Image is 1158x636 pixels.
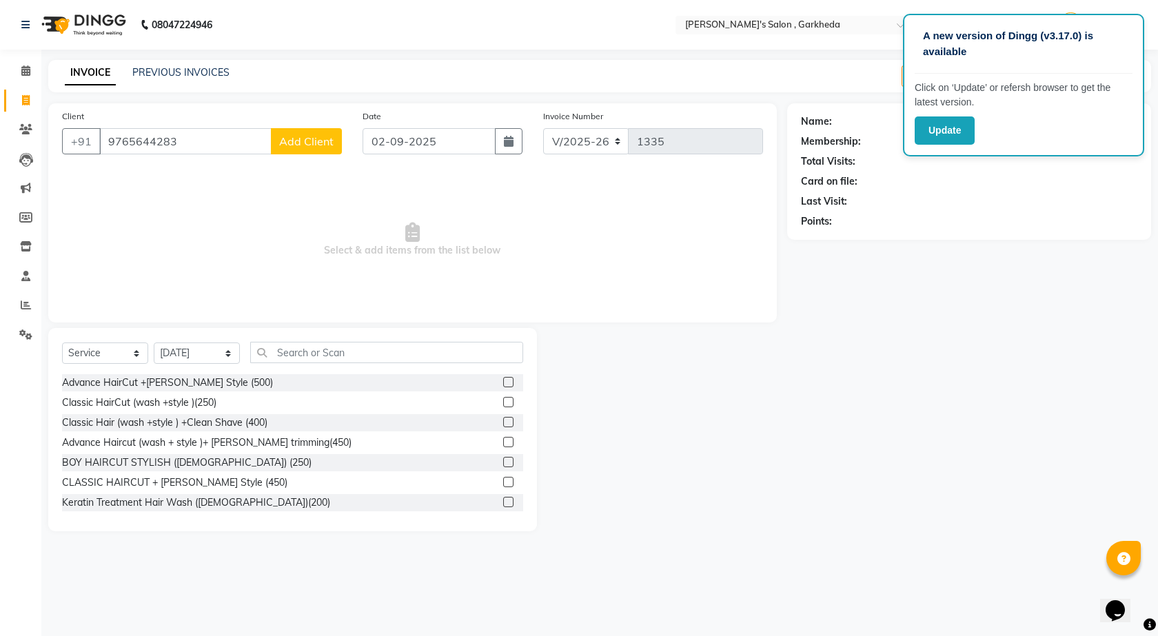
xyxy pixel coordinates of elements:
[1100,581,1144,622] iframe: chat widget
[62,416,267,430] div: Classic Hair (wash +style ) +Clean Shave (400)
[99,128,272,154] input: Search by Name/Mobile/Email/Code
[271,128,342,154] button: Add Client
[1059,12,1083,37] img: manager
[801,174,857,189] div: Card on file:
[801,114,832,129] div: Name:
[279,134,334,148] span: Add Client
[35,6,130,44] img: logo
[801,194,847,209] div: Last Visit:
[801,134,861,149] div: Membership:
[62,495,330,510] div: Keratin Treatment Hair Wash ([DEMOGRAPHIC_DATA])(200)
[152,6,212,44] b: 08047224946
[65,61,116,85] a: INVOICE
[62,396,216,410] div: Classic HairCut (wash +style )(250)
[250,342,523,363] input: Search or Scan
[62,475,287,490] div: CLASSIC HAIRCUT + [PERSON_NAME] Style (450)
[62,376,273,390] div: Advance HairCut +[PERSON_NAME] Style (500)
[62,435,352,450] div: Advance Haircut (wash + style )+ [PERSON_NAME] trimming(450)
[62,110,84,123] label: Client
[132,66,230,79] a: PREVIOUS INVOICES
[363,110,381,123] label: Date
[62,128,101,154] button: +91
[801,214,832,229] div: Points:
[801,154,855,169] div: Total Visits:
[62,171,763,309] span: Select & add items from the list below
[543,110,603,123] label: Invoice Number
[62,455,312,470] div: BOY HAIRCUT STYLISH ([DEMOGRAPHIC_DATA]) (250)
[902,65,981,87] button: Create New
[923,28,1124,59] p: A new version of Dingg (v3.17.0) is available
[915,116,975,145] button: Update
[915,81,1132,110] p: Click on ‘Update’ or refersh browser to get the latest version.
